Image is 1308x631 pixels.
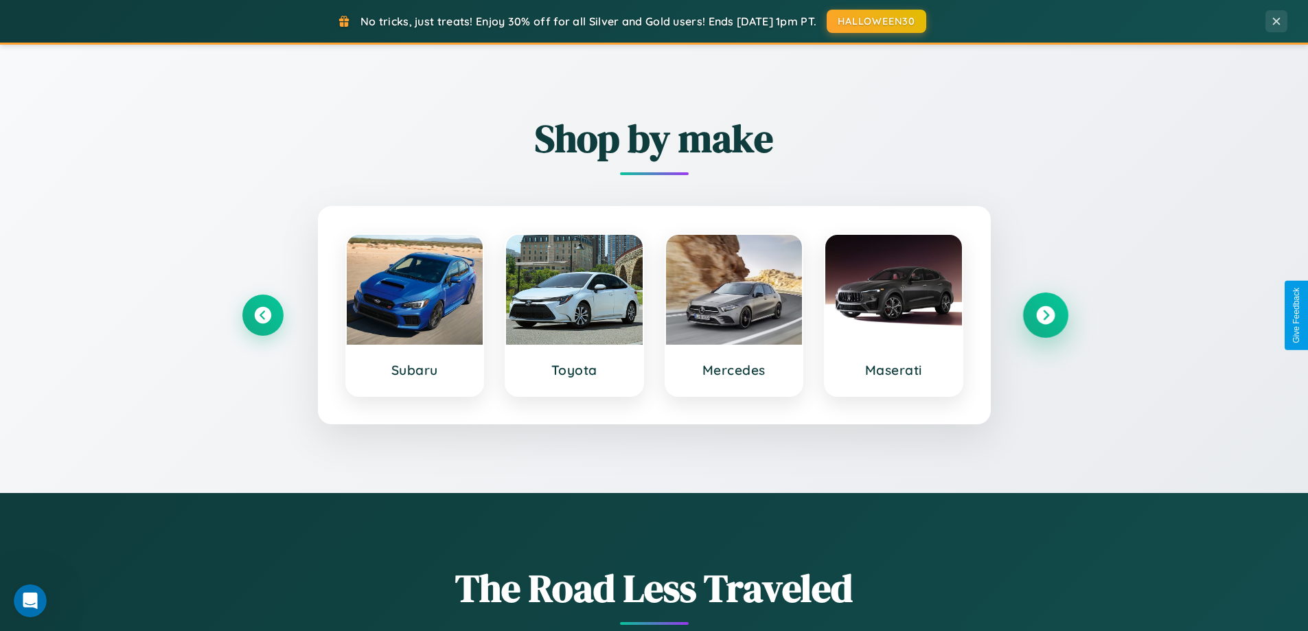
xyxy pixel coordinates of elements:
[839,362,948,378] h3: Maserati
[14,584,47,617] iframe: Intercom live chat
[242,562,1066,615] h1: The Road Less Traveled
[1292,288,1301,343] div: Give Feedback
[242,112,1066,165] h2: Shop by make
[360,362,470,378] h3: Subaru
[680,362,789,378] h3: Mercedes
[520,362,629,378] h3: Toyota
[360,14,816,28] span: No tricks, just treats! Enjoy 30% off for all Silver and Gold users! Ends [DATE] 1pm PT.
[827,10,926,33] button: HALLOWEEN30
